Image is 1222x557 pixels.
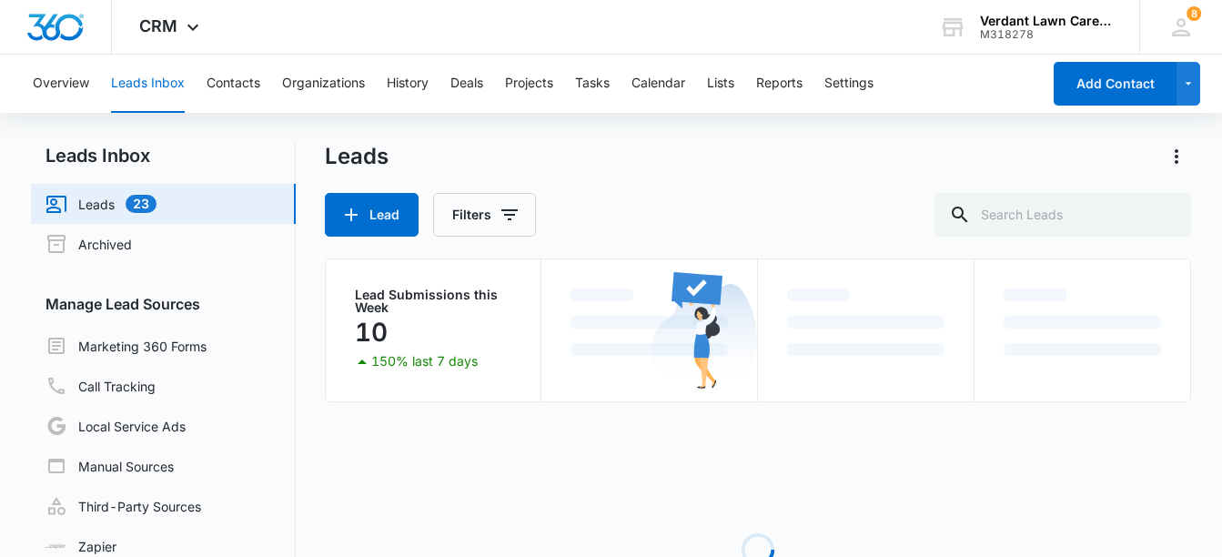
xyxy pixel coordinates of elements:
a: Hide these tips [30,120,101,133]
a: Zapier [45,537,116,556]
button: Filters [433,193,536,237]
h2: Leads Inbox [31,142,296,169]
a: Manual Sources [45,455,174,477]
a: Marketing 360 Forms [45,335,207,357]
p: You can now set up manual and third-party lead sources, right from the Leads Inbox. [30,46,250,107]
button: Overview [33,55,89,113]
button: Calendar [631,55,685,113]
span: 8 [1187,6,1201,21]
span: ⊘ [30,120,38,133]
a: Third-Party Sources [45,495,201,517]
p: 10 [355,318,388,347]
a: Leads23 [45,193,157,215]
a: Archived [45,233,132,255]
button: History [387,55,429,113]
p: 150% last 7 days [371,355,478,368]
button: Lists [707,55,734,113]
button: Lead [325,193,419,237]
div: account id [980,28,1113,41]
p: Lead Submissions this Week [355,289,512,314]
a: Call Tracking [45,375,156,397]
button: Reports [756,55,803,113]
div: notifications count [1187,6,1201,21]
span: CRM [139,16,177,35]
button: Organizations [282,55,365,113]
button: Add Contact [1054,62,1177,106]
input: Search Leads [934,193,1191,237]
button: Contacts [207,55,260,113]
a: Learn More [157,112,250,138]
button: Actions [1162,142,1191,171]
button: Leads Inbox [111,55,185,113]
button: Tasks [575,55,610,113]
a: Local Service Ads [45,415,186,437]
div: account name [980,14,1113,28]
button: Settings [824,55,874,113]
button: Deals [450,55,483,113]
button: Projects [505,55,553,113]
h1: Leads [325,143,389,170]
h3: Manage Lead Sources [31,293,296,315]
h3: Set up more lead sources [30,14,250,37]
